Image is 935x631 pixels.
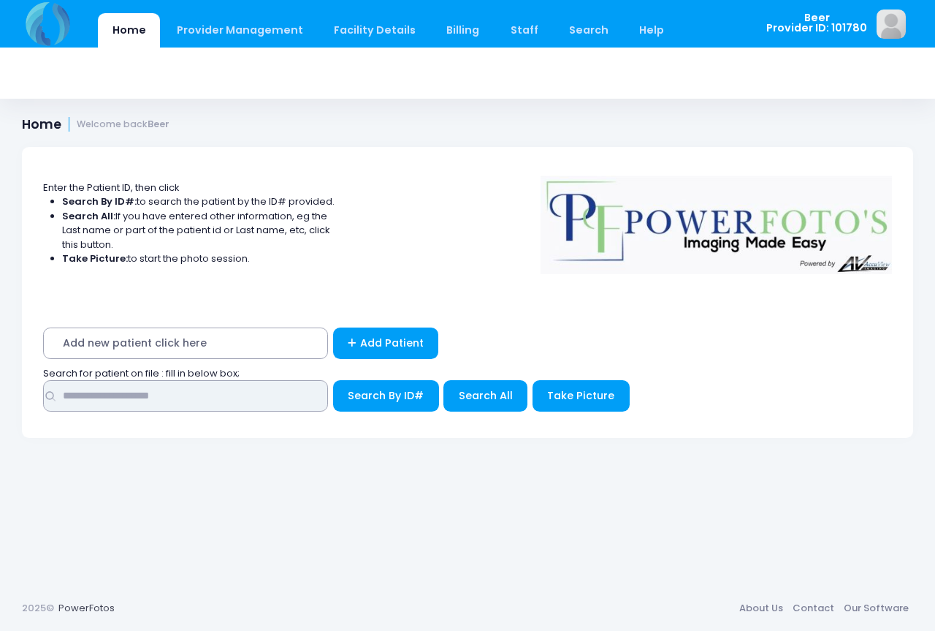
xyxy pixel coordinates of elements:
a: Provider Management [162,13,317,48]
a: Add Patient [333,328,439,359]
li: to start the photo session. [62,252,335,266]
a: Help [625,13,679,48]
span: Enter the Patient ID, then click [43,181,180,194]
strong: Search All: [62,209,115,223]
img: Logo [534,166,899,274]
span: Add new patient click here [43,328,328,359]
a: Facility Details [320,13,430,48]
span: 2025© [22,601,54,615]
a: Billing [432,13,494,48]
span: Search By ID# [348,388,424,403]
li: If you have entered other information, eg the Last name or part of the patient id or Last name, e... [62,209,335,252]
li: to search the patient by the ID# provided. [62,194,335,209]
img: image [877,10,906,39]
strong: Take Picture: [62,252,128,265]
a: Staff [496,13,552,48]
a: PowerFotos [58,601,115,615]
a: About Us [734,595,787,621]
span: Search All [459,388,513,403]
button: Search By ID# [333,380,439,412]
button: Search All [443,380,527,412]
a: Search [554,13,622,48]
strong: Search By ID#: [62,194,137,208]
span: Take Picture [547,388,614,403]
a: Contact [787,595,839,621]
button: Take Picture [533,380,630,412]
a: Home [98,13,160,48]
span: Beer Provider ID: 101780 [766,12,867,34]
h1: Home [22,117,169,132]
small: Welcome back [77,119,169,130]
strong: Beer [148,118,169,130]
span: Search for patient on file : fill in below box; [43,366,240,380]
a: Our Software [839,595,913,621]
